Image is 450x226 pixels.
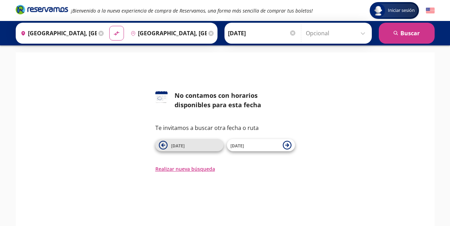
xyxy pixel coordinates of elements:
button: English [426,6,435,15]
span: [DATE] [171,143,185,149]
div: No contamos con horarios disponibles para esta fecha [175,91,295,110]
input: Opcional [306,24,368,42]
span: [DATE] [230,143,244,149]
button: [DATE] [155,139,223,151]
input: Buscar Origen [18,24,97,42]
em: ¡Bienvenido a la nueva experiencia de compra de Reservamos, una forma más sencilla de comprar tus... [71,7,313,14]
button: [DATE] [227,139,295,151]
input: Elegir Fecha [228,24,296,42]
p: Te invitamos a buscar otra fecha o ruta [155,124,295,132]
button: Realizar nueva búsqueda [155,165,215,173]
span: Iniciar sesión [385,7,418,14]
button: Buscar [379,23,435,44]
i: Brand Logo [16,4,68,15]
input: Buscar Destino [128,24,207,42]
a: Brand Logo [16,4,68,17]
